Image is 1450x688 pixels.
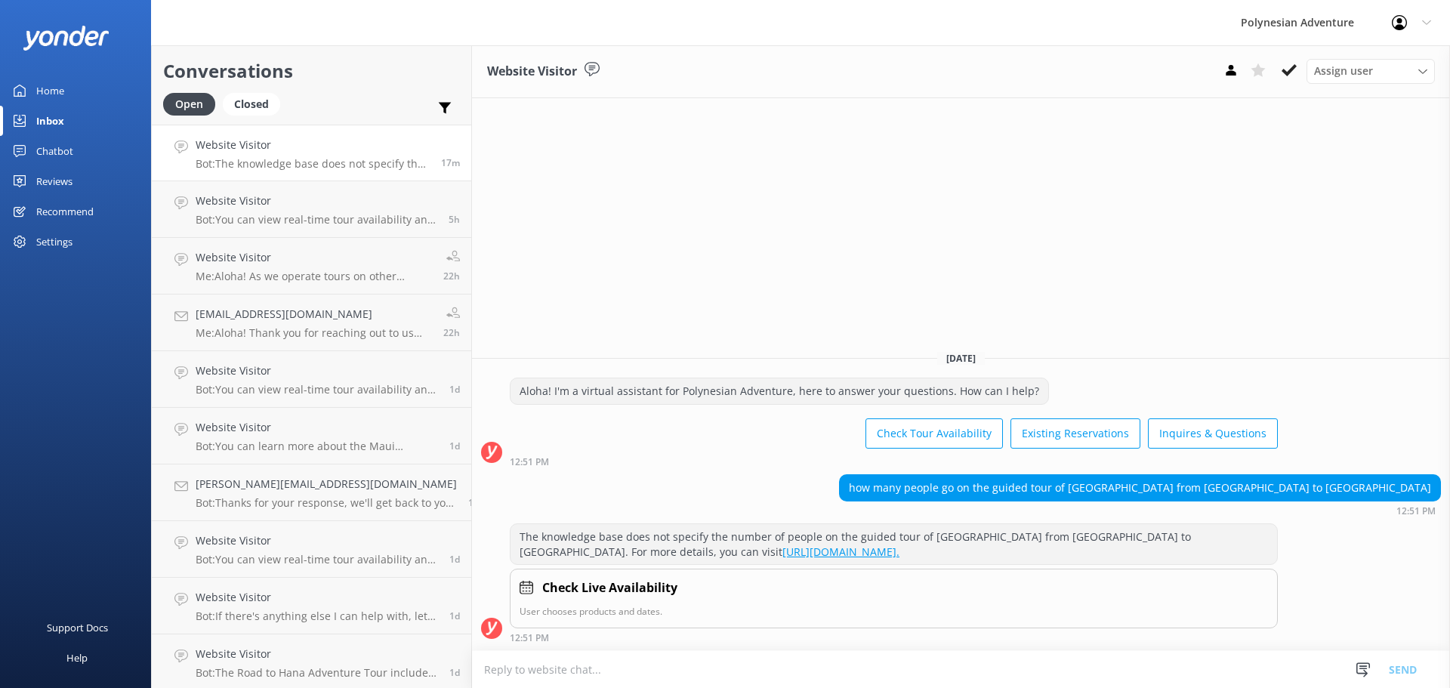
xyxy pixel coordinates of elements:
[196,532,438,549] h4: Website Visitor
[449,213,460,226] span: Aug 21 2025 07:25am (UTC -10:00) Pacific/Honolulu
[163,93,215,116] div: Open
[449,666,460,679] span: Aug 19 2025 02:41pm (UTC -10:00) Pacific/Honolulu
[511,378,1048,404] div: Aloha! I'm a virtual assistant for Polynesian Adventure, here to answer your questions. How can I...
[937,352,985,365] span: [DATE]
[36,106,64,136] div: Inbox
[443,326,460,339] span: Aug 20 2025 02:37pm (UTC -10:00) Pacific/Honolulu
[510,632,1278,643] div: Aug 21 2025 12:51pm (UTC -10:00) Pacific/Honolulu
[449,609,460,622] span: Aug 19 2025 05:34pm (UTC -10:00) Pacific/Honolulu
[840,475,1440,501] div: how many people go on the guided tour of [GEOGRAPHIC_DATA] from [GEOGRAPHIC_DATA] to [GEOGRAPHIC_...
[449,440,460,452] span: Aug 20 2025 06:21am (UTC -10:00) Pacific/Honolulu
[223,93,280,116] div: Closed
[511,524,1277,564] div: The knowledge base does not specify the number of people on the guided tour of [GEOGRAPHIC_DATA] ...
[66,643,88,673] div: Help
[47,612,108,643] div: Support Docs
[196,306,432,322] h4: [EMAIL_ADDRESS][DOMAIN_NAME]
[196,363,438,379] h4: Website Visitor
[510,456,1278,467] div: Aug 21 2025 12:51pm (UTC -10:00) Pacific/Honolulu
[196,496,457,510] p: Bot: Thanks for your response, we'll get back to you as soon as we can during opening hours.
[196,270,432,283] p: Me: Aloha! As we operate tours on other neighbor islands can you please confirm which island you ...
[152,295,471,351] a: [EMAIL_ADDRESS][DOMAIN_NAME]Me:Aloha! Thank you for reaching out to us and letting us know of you...
[152,181,471,238] a: Website VisitorBot:You can view real-time tour availability and book your Polynesian Adventure on...
[441,156,460,169] span: Aug 21 2025 12:51pm (UTC -10:00) Pacific/Honolulu
[196,553,438,566] p: Bot: You can view real-time tour availability and book your Polynesian Adventure online at [URL][...
[865,418,1003,449] button: Check Tour Availability
[196,193,437,209] h4: Website Visitor
[163,57,460,85] h2: Conversations
[152,521,471,578] a: Website VisitorBot:You can view real-time tour availability and book your Polynesian Adventure on...
[510,458,549,467] strong: 12:51 PM
[196,249,432,266] h4: Website Visitor
[196,666,438,680] p: Bot: The Road to Hana Adventure Tour includes scenic stops, waterfalls, and coastal wonders, but ...
[152,125,471,181] a: Website VisitorBot:The knowledge base does not specify the number of people on the guided tour of...
[196,476,457,492] h4: [PERSON_NAME][EMAIL_ADDRESS][DOMAIN_NAME]
[1396,507,1436,516] strong: 12:51 PM
[196,137,430,153] h4: Website Visitor
[1314,63,1373,79] span: Assign user
[443,270,460,282] span: Aug 20 2025 02:42pm (UTC -10:00) Pacific/Honolulu
[196,383,438,396] p: Bot: You can view real-time tour availability and book your Polynesian Adventure online at [URL][...
[782,545,899,559] a: [URL][DOMAIN_NAME].
[839,505,1441,516] div: Aug 21 2025 12:51pm (UTC -10:00) Pacific/Honolulu
[196,419,438,436] h4: Website Visitor
[520,604,1268,619] p: User chooses products and dates.
[152,408,471,464] a: Website VisitorBot:You can learn more about the Maui Haleakala Sunset Tour, which includes round-...
[510,634,549,643] strong: 12:51 PM
[487,62,577,82] h3: Website Visitor
[196,440,438,453] p: Bot: You can learn more about the Maui Haleakala Sunset Tour, which includes round-trip transport...
[449,553,460,566] span: Aug 19 2025 06:48pm (UTC -10:00) Pacific/Honolulu
[1010,418,1140,449] button: Existing Reservations
[468,496,479,509] span: Aug 20 2025 05:55am (UTC -10:00) Pacific/Honolulu
[23,26,110,51] img: yonder-white-logo.png
[196,326,432,340] p: Me: Aloha! Thank you for reaching out to us and letting us know of your experience. We apologize ...
[542,578,677,598] h4: Check Live Availability
[152,351,471,408] a: Website VisitorBot:You can view real-time tour availability and book your Polynesian Adventure on...
[449,383,460,396] span: Aug 20 2025 06:22am (UTC -10:00) Pacific/Honolulu
[1148,418,1278,449] button: Inquires & Questions
[36,136,73,166] div: Chatbot
[152,464,471,521] a: [PERSON_NAME][EMAIL_ADDRESS][DOMAIN_NAME]Bot:Thanks for your response, we'll get back to you as s...
[196,646,438,662] h4: Website Visitor
[152,578,471,634] a: Website VisitorBot:If there's anything else I can help with, let me know!1d
[36,76,64,106] div: Home
[1307,59,1435,83] div: Assign User
[196,609,438,623] p: Bot: If there's anything else I can help with, let me know!
[196,589,438,606] h4: Website Visitor
[196,213,437,227] p: Bot: You can view real-time tour availability and book your Polynesian Adventure online at [URL][...
[163,95,223,112] a: Open
[196,157,430,171] p: Bot: The knowledge base does not specify the number of people on the guided tour of [GEOGRAPHIC_D...
[36,196,94,227] div: Recommend
[36,227,72,257] div: Settings
[152,238,471,295] a: Website VisitorMe:Aloha! As we operate tours on other neighbor islands can you please confirm whi...
[223,95,288,112] a: Closed
[36,166,72,196] div: Reviews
